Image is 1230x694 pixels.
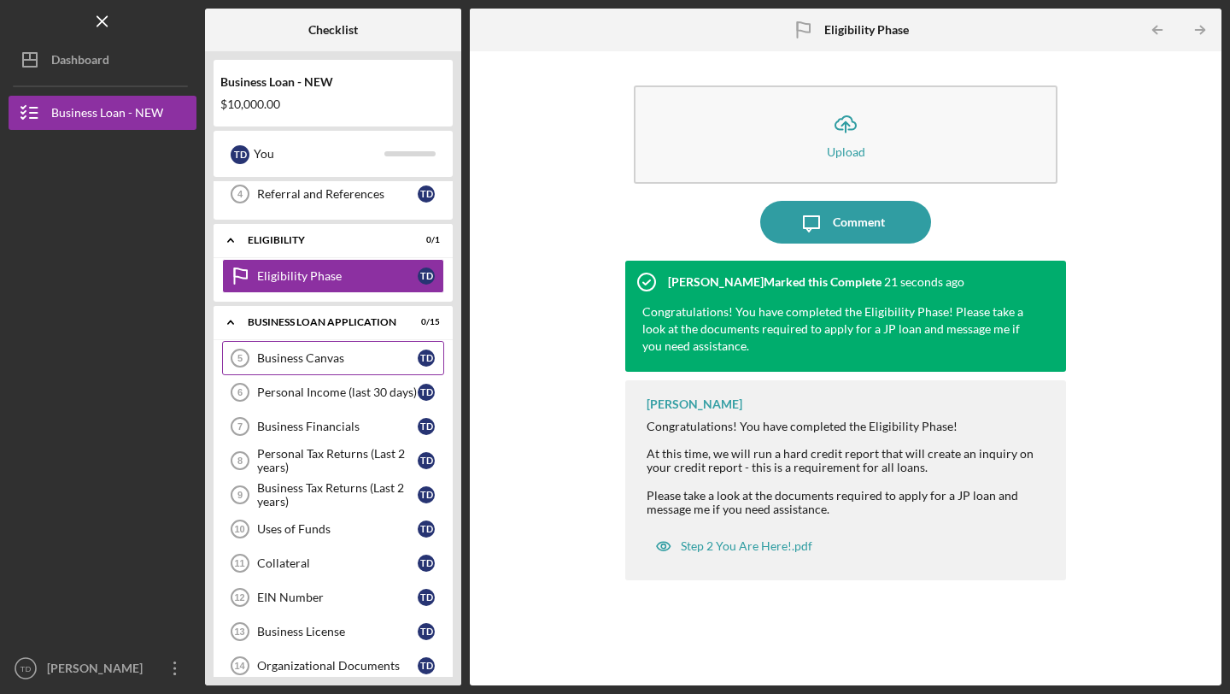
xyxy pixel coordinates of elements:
text: TD [20,664,32,673]
div: Comment [833,201,885,244]
div: T D [418,555,435,572]
a: 9Business Tax Returns (Last 2 years)TD [222,478,444,512]
a: 8Personal Tax Returns (Last 2 years)TD [222,444,444,478]
tspan: 10 [234,524,244,534]
a: 7Business FinancialsTD [222,409,444,444]
a: 4Referral and ReferencesTD [222,177,444,211]
button: Upload [634,85,1057,184]
div: At this time, we will run a hard credit report that will create an inquiry on your credit report ... [647,447,1049,474]
div: Upload [827,145,865,158]
div: Business License [257,625,418,638]
div: Organizational Documents [257,659,418,673]
b: Checklist [308,23,358,37]
div: BUSINESS LOAN APPLICATION [248,317,397,327]
div: T D [418,350,435,367]
div: You [254,139,384,168]
div: T D [418,185,435,203]
div: Business Financials [257,420,418,433]
div: T D [418,623,435,640]
div: T D [418,452,435,469]
tspan: 14 [234,661,245,671]
div: Referral and References [257,187,418,201]
div: ELIGIBILITY [248,235,397,245]
button: Comment [760,201,931,244]
tspan: 7 [237,421,243,432]
button: Step 2 You Are Here!.pdf [647,529,821,563]
div: Personal Tax Returns (Last 2 years) [257,447,418,474]
div: T D [418,589,435,606]
div: $10,000.00 [220,97,446,111]
button: Dashboard [9,43,196,77]
div: Eligibility Phase [257,269,418,283]
div: Please take a look at the documents required to apply for a JP loan and message me if you need as... [647,489,1049,516]
div: Business Tax Returns (Last 2 years) [257,481,418,509]
tspan: 12 [234,592,244,603]
div: T D [231,145,249,164]
tspan: 9 [237,490,243,500]
a: 6Personal Income (last 30 days)TD [222,375,444,409]
button: TD[PERSON_NAME] [9,651,196,685]
div: T D [418,268,435,285]
a: 12EIN NumberTD [222,580,444,615]
div: Personal Income (last 30 days) [257,385,418,399]
a: 13Business LicenseTD [222,615,444,649]
a: 10Uses of FundsTD [222,512,444,546]
b: Eligibility Phase [824,23,909,37]
div: Congratulations! You have completed the Eligibility Phase! [647,420,1049,433]
div: T D [418,418,435,435]
div: Collateral [257,556,418,570]
div: Congratulations! You have completed the Eligibility Phase! Please take a look at the documents re... [642,303,1032,355]
tspan: 5 [237,353,243,363]
div: T D [418,384,435,401]
div: 0 / 1 [409,235,440,245]
div: T D [418,486,435,503]
tspan: 11 [234,558,244,568]
tspan: 4 [237,189,243,199]
tspan: 13 [234,626,244,637]
div: Business Canvas [257,351,418,365]
div: Dashboard [51,43,109,81]
button: Business Loan - NEW [9,96,196,130]
div: Business Loan - NEW [220,75,446,89]
div: Step 2 You Are Here!.pdf [681,539,812,553]
div: [PERSON_NAME] [647,397,742,411]
div: T D [418,657,435,674]
div: T D [418,520,435,538]
div: Uses of Funds [257,522,418,536]
tspan: 8 [237,456,243,466]
div: EIN Number [257,591,418,604]
a: 14Organizational DocumentsTD [222,649,444,683]
div: 0 / 15 [409,317,440,327]
a: 5Business CanvasTD [222,341,444,375]
time: 2025-10-10 16:33 [884,275,964,289]
div: [PERSON_NAME] [43,651,154,690]
div: [PERSON_NAME] Marked this Complete [668,275,881,289]
a: 11CollateralTD [222,546,444,580]
a: Eligibility PhaseTD [222,259,444,293]
tspan: 6 [237,387,243,397]
div: Business Loan - NEW [51,96,163,134]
